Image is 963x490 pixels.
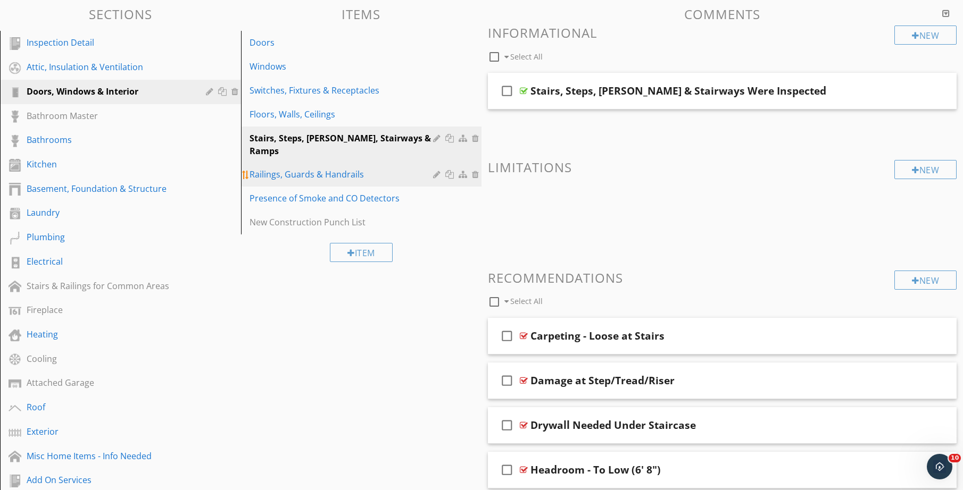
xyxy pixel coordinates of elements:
div: Exterior [27,425,190,438]
div: Misc Home Items - Info Needed [27,450,190,462]
i: check_box_outline_blank [499,368,516,393]
i: check_box_outline_blank [499,457,516,483]
div: Item [330,243,393,262]
h3: Comments [488,7,957,21]
div: Railings, Guards & Handrails [250,168,437,181]
div: Carpeting - Loose at Stairs [530,330,665,342]
div: Switches, Fixtures & Receptacles [250,84,437,97]
div: Stairs, Steps, [PERSON_NAME], Stairways & Ramps [250,132,437,157]
div: Floors, Walls, Ceilings [250,108,437,121]
div: Plumbing [27,231,190,243]
span: Select All [510,52,543,62]
i: check_box_outline_blank [499,412,516,438]
div: Attic, Insulation & Ventilation [27,61,190,73]
div: Damage at Step/Tread/Riser [530,374,675,387]
i: check_box_outline_blank [499,78,516,104]
h3: Informational [488,26,957,40]
div: Headroom - To Low (6' 8") [530,463,661,476]
div: Kitchen [27,158,190,171]
div: New Construction Punch List [250,216,437,229]
div: Bathroom Master [27,109,190,122]
div: Fireplace [27,303,190,316]
h3: Recommendations [488,271,957,285]
div: Add On Services [27,474,190,486]
div: New [894,160,957,179]
div: Doors [250,36,437,49]
div: Stairs, Steps, [PERSON_NAME] & Stairways Were Inspected [530,85,826,97]
div: Heating [27,328,190,341]
div: Bathrooms [27,133,190,146]
div: Attached Garage [27,376,190,389]
i: check_box_outline_blank [499,323,516,349]
span: 10 [949,454,961,462]
iframe: Intercom live chat [927,454,952,479]
div: Roof [27,401,190,413]
div: Stairs & Railings for Common Areas [27,280,190,292]
div: Inspection Detail [27,36,190,49]
div: Electrical [27,255,190,268]
div: Cooling [27,352,190,365]
div: Laundry [27,206,190,219]
h3: Items [241,7,482,21]
div: New [894,271,957,290]
div: Drywall Needed Under Staircase [530,419,696,432]
div: Windows [250,60,437,73]
h3: Limitations [488,160,957,174]
div: Doors, Windows & Interior [27,85,190,98]
div: Basement, Foundation & Structure [27,182,190,195]
div: Presence of Smoke and CO Detectors [250,192,437,205]
span: Select All [510,296,543,306]
div: New [894,26,957,45]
